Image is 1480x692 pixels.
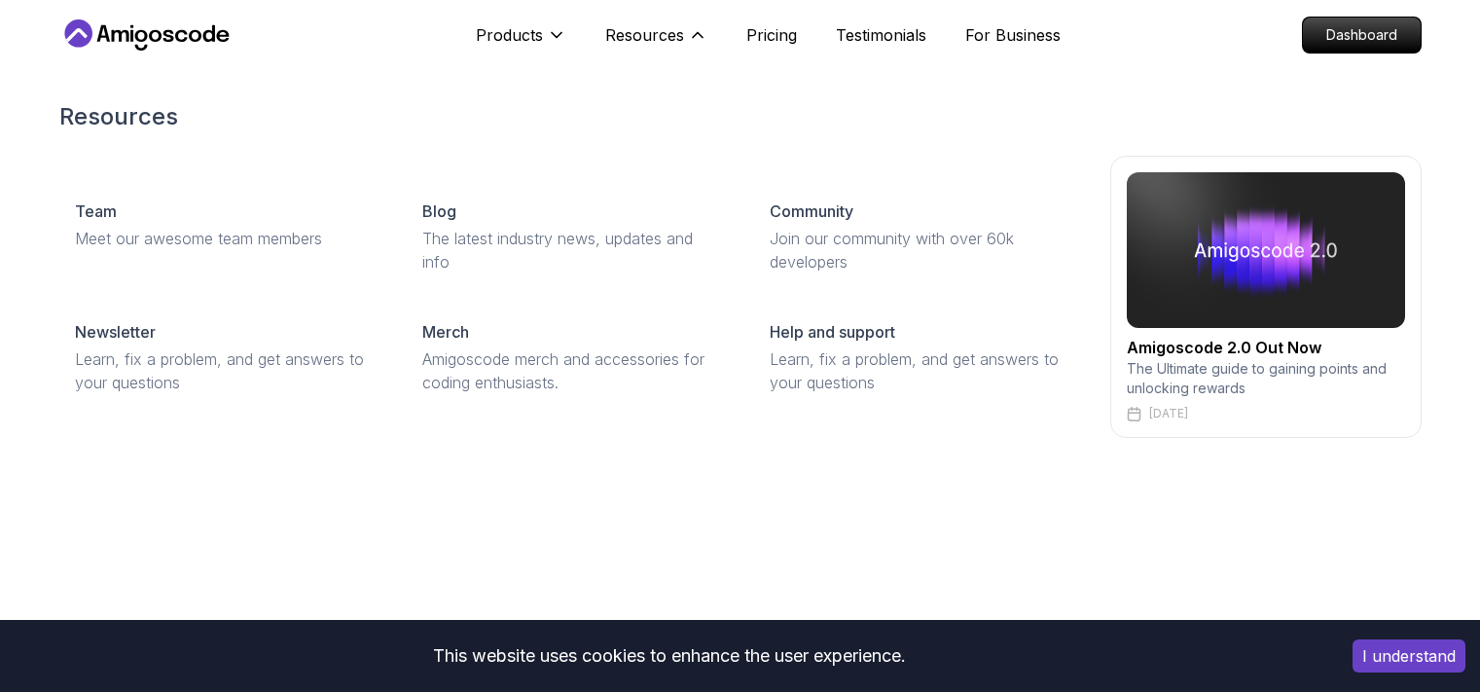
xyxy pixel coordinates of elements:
p: Merch [422,320,469,344]
a: amigoscode 2.0Amigoscode 2.0 Out NowThe Ultimate guide to gaining points and unlocking rewards[DATE] [1110,156,1422,438]
a: NewsletterLearn, fix a problem, and get answers to your questions [59,305,391,410]
p: [DATE] [1149,406,1188,421]
a: Testimonials [836,23,926,47]
a: BlogThe latest industry news, updates and info [407,184,739,289]
a: Dashboard [1302,17,1422,54]
a: Help and supportLearn, fix a problem, and get answers to your questions [754,305,1086,410]
p: Community [770,200,853,223]
h2: Resources [59,101,1422,132]
p: Learn, fix a problem, and get answers to your questions [75,347,376,394]
p: Amigoscode merch and accessories for coding enthusiasts. [422,347,723,394]
a: MerchAmigoscode merch and accessories for coding enthusiasts. [407,305,739,410]
h2: Amigoscode 2.0 Out Now [1127,336,1405,359]
a: CommunityJoin our community with over 60k developers [754,184,1086,289]
p: Dashboard [1303,18,1421,53]
p: The latest industry news, updates and info [422,227,723,273]
div: This website uses cookies to enhance the user experience. [15,635,1323,677]
p: Help and support [770,320,895,344]
p: Learn, fix a problem, and get answers to your questions [770,347,1070,394]
a: For Business [965,23,1061,47]
button: Resources [605,23,707,62]
a: TeamMeet our awesome team members [59,184,391,266]
p: Blog [422,200,456,223]
p: Meet our awesome team members [75,227,376,250]
p: Newsletter [75,320,156,344]
a: Pricing [746,23,797,47]
button: Accept cookies [1353,639,1465,673]
button: Products [476,23,566,62]
p: Team [75,200,117,223]
img: amigoscode 2.0 [1127,172,1405,328]
p: Products [476,23,543,47]
p: Join our community with over 60k developers [770,227,1070,273]
p: Resources [605,23,684,47]
p: The Ultimate guide to gaining points and unlocking rewards [1127,359,1405,398]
